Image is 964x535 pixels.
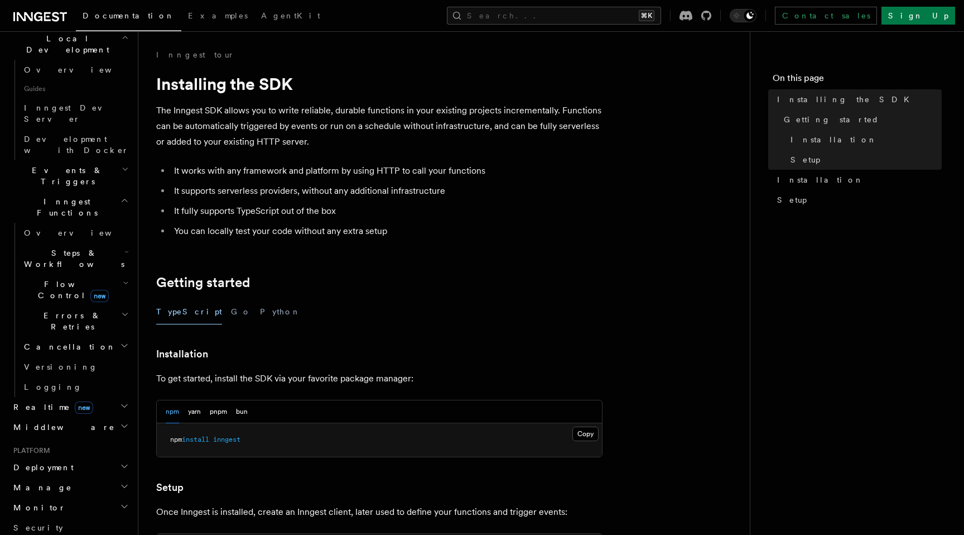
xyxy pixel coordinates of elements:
button: npm [166,400,179,423]
a: Inngest Dev Server [20,98,131,129]
button: Local Development [9,28,131,60]
button: Copy [572,427,599,441]
button: Go [231,299,251,324]
button: Cancellation [20,337,131,357]
a: Development with Docker [20,129,131,160]
div: Inngest Functions [9,223,131,397]
span: Errors & Retries [20,310,121,332]
div: Local Development [9,60,131,160]
span: Flow Control [20,279,123,301]
li: It fully supports TypeScript out of the box [171,203,602,219]
span: Installation [791,134,877,145]
span: Platform [9,446,50,455]
span: Steps & Workflows [20,247,124,270]
span: Documentation [83,11,175,20]
a: Overview [20,223,131,243]
h1: Installing the SDK [156,74,602,94]
span: Installation [777,174,864,185]
button: Steps & Workflows [20,243,131,274]
button: Deployment [9,457,131,477]
button: Search...⌘K [447,7,661,25]
a: Contact sales [775,7,877,25]
h4: On this page [773,71,942,89]
span: new [90,290,109,302]
a: Examples [181,3,254,30]
a: Getting started [156,275,250,290]
span: Guides [20,80,131,98]
span: Security [13,523,63,532]
a: Installation [786,130,942,150]
a: Documentation [76,3,181,31]
span: Manage [9,482,72,493]
button: Realtimenew [9,397,131,417]
span: Examples [188,11,248,20]
span: Local Development [9,33,122,55]
span: AgentKit [261,11,320,20]
button: yarn [188,400,201,423]
a: Versioning [20,357,131,377]
span: new [75,402,93,414]
span: Versioning [24,362,98,371]
span: Middleware [9,422,115,433]
p: To get started, install the SDK via your favorite package manager: [156,371,602,386]
span: Development with Docker [24,135,129,155]
a: Installation [773,170,942,190]
li: It supports serverless providers, without any additional infrastructure [171,183,602,199]
span: inngest [213,436,240,443]
span: Inngest Dev Server [24,103,119,123]
button: Manage [9,477,131,498]
span: Overview [24,228,139,237]
p: The Inngest SDK allows you to write reliable, durable functions in your existing projects increme... [156,103,602,150]
button: Errors & Retries [20,305,131,337]
button: Events & Triggers [9,160,131,192]
span: Cancellation [20,341,116,352]
button: Flow Controlnew [20,274,131,305]
button: pnpm [210,400,227,423]
a: Setup [156,480,184,495]
button: Monitor [9,498,131,518]
span: Installing the SDK [777,94,916,105]
span: Getting started [784,114,879,125]
span: Setup [791,154,820,165]
li: You can locally test your code without any extra setup [171,223,602,239]
button: Python [260,299,301,324]
span: npm [170,436,182,443]
a: Overview [20,60,131,80]
button: bun [236,400,248,423]
span: Setup [777,194,807,206]
a: Setup [786,150,942,170]
span: Overview [24,65,139,74]
button: Middleware [9,417,131,437]
a: Inngest tour [156,49,234,60]
span: Inngest Functions [9,196,120,218]
span: Monitor [9,502,66,513]
button: Inngest Functions [9,192,131,223]
button: Toggle dark mode [730,9,756,22]
a: Installation [156,346,208,362]
span: Realtime [9,402,93,413]
a: Installing the SDK [773,89,942,109]
a: Setup [773,190,942,210]
a: Getting started [779,109,942,130]
a: Sign Up [881,7,955,25]
span: Deployment [9,462,74,473]
span: Logging [24,383,82,391]
p: Once Inngest is installed, create an Inngest client, later used to define your functions and trig... [156,504,602,520]
a: AgentKit [254,3,327,30]
span: Events & Triggers [9,165,122,187]
button: TypeScript [156,299,222,324]
a: Logging [20,377,131,397]
span: install [182,436,209,443]
kbd: ⌘K [639,10,654,21]
li: It works with any framework and platform by using HTTP to call your functions [171,163,602,179]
